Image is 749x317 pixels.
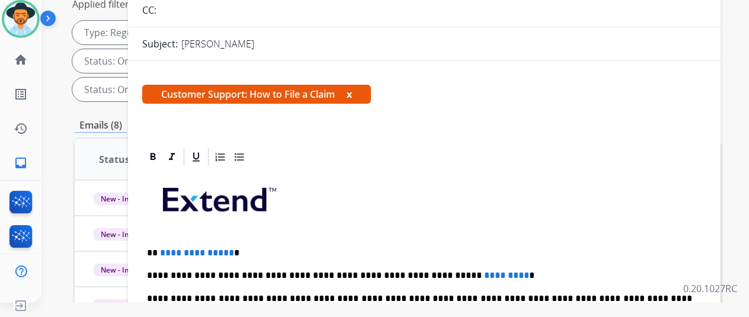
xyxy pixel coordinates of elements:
[144,148,162,166] div: Bold
[94,264,149,276] span: New - Initial
[14,156,28,170] mat-icon: inbox
[347,87,352,101] button: x
[683,281,737,296] p: 0.20.1027RC
[212,148,229,166] div: Ordered List
[99,152,130,166] span: Status
[14,53,28,67] mat-icon: home
[231,148,248,166] div: Bullet List
[4,2,37,36] img: avatar
[72,78,231,101] div: Status: On Hold - Servicers
[142,3,156,17] p: CC:
[94,228,149,241] span: New - Initial
[75,118,127,133] p: Emails (8)
[163,148,181,166] div: Italic
[94,299,149,312] span: New - Initial
[142,85,371,104] span: Customer Support: How to File a Claim
[14,87,28,101] mat-icon: list_alt
[94,193,149,205] span: New - Initial
[187,148,205,166] div: Underline
[72,21,190,44] div: Type: Reguard CS
[181,37,254,51] p: [PERSON_NAME]
[142,37,178,51] p: Subject:
[14,121,28,136] mat-icon: history
[72,49,226,73] div: Status: On-hold – Internal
